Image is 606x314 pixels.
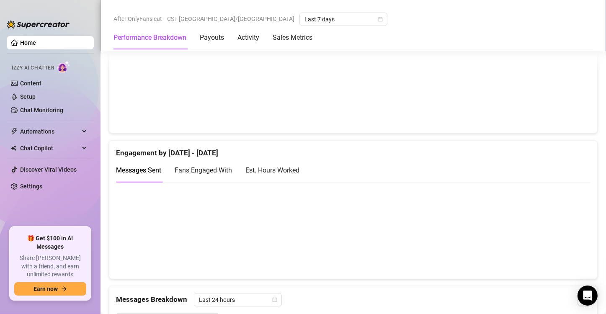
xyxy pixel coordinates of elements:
div: Est. Hours Worked [245,165,299,175]
span: calendar [272,297,277,302]
a: Settings [20,183,42,190]
a: Chat Monitoring [20,107,63,113]
span: arrow-right [61,286,67,292]
button: Earn nowarrow-right [14,282,86,296]
a: Setup [20,93,36,100]
span: calendar [378,17,383,22]
a: Home [20,39,36,46]
div: Payouts [200,33,224,43]
div: Messages Breakdown [116,293,591,306]
img: logo-BBDzfeDw.svg [7,20,70,28]
span: Automations [20,125,80,138]
span: Share [PERSON_NAME] with a friend, and earn unlimited rewards [14,254,86,279]
div: Activity [237,33,259,43]
div: Performance Breakdown [113,33,186,43]
span: Last 7 days [304,13,382,26]
span: Last 24 hours [199,293,277,306]
a: Discover Viral Videos [20,166,77,173]
span: Earn now [34,286,58,292]
div: Open Intercom Messenger [578,286,598,306]
a: Content [20,80,41,87]
img: Chat Copilot [11,145,16,151]
div: Engagement by [DATE] - [DATE] [116,141,591,159]
img: AI Chatter [57,61,70,73]
span: thunderbolt [11,128,18,135]
span: CST [GEOGRAPHIC_DATA]/[GEOGRAPHIC_DATA] [167,13,294,25]
span: 🎁 Get $100 in AI Messages [14,234,86,251]
span: Messages Sent [116,166,161,174]
span: Fans Engaged With [175,166,232,174]
span: Chat Copilot [20,142,80,155]
div: Sales Metrics [273,33,312,43]
span: Izzy AI Chatter [12,64,54,72]
span: After OnlyFans cut [113,13,162,25]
